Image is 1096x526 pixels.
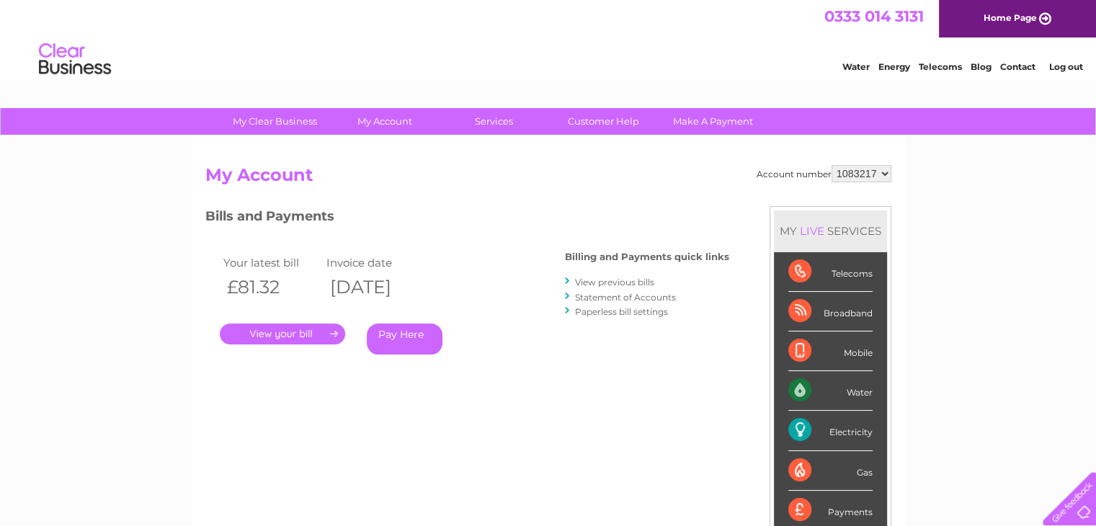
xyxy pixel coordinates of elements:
[205,165,891,192] h2: My Account
[878,61,910,72] a: Energy
[544,108,663,135] a: Customer Help
[38,37,112,81] img: logo.png
[565,251,729,262] h4: Billing and Payments quick links
[323,272,427,302] th: [DATE]
[788,411,873,450] div: Electricity
[654,108,772,135] a: Make A Payment
[220,324,345,344] a: .
[788,331,873,371] div: Mobile
[435,108,553,135] a: Services
[220,253,324,272] td: Your latest bill
[757,165,891,182] div: Account number
[1000,61,1035,72] a: Contact
[215,108,334,135] a: My Clear Business
[788,252,873,292] div: Telecoms
[824,7,924,25] a: 0333 014 3131
[575,306,668,317] a: Paperless bill settings
[971,61,992,72] a: Blog
[788,292,873,331] div: Broadband
[842,61,870,72] a: Water
[367,324,442,355] a: Pay Here
[208,8,889,70] div: Clear Business is a trading name of Verastar Limited (registered in [GEOGRAPHIC_DATA] No. 3667643...
[575,277,654,287] a: View previous bills
[788,451,873,491] div: Gas
[323,253,427,272] td: Invoice date
[205,206,729,231] h3: Bills and Payments
[575,292,676,303] a: Statement of Accounts
[797,224,827,238] div: LIVE
[774,210,887,251] div: MY SERVICES
[1048,61,1082,72] a: Log out
[919,61,962,72] a: Telecoms
[325,108,444,135] a: My Account
[220,272,324,302] th: £81.32
[788,371,873,411] div: Water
